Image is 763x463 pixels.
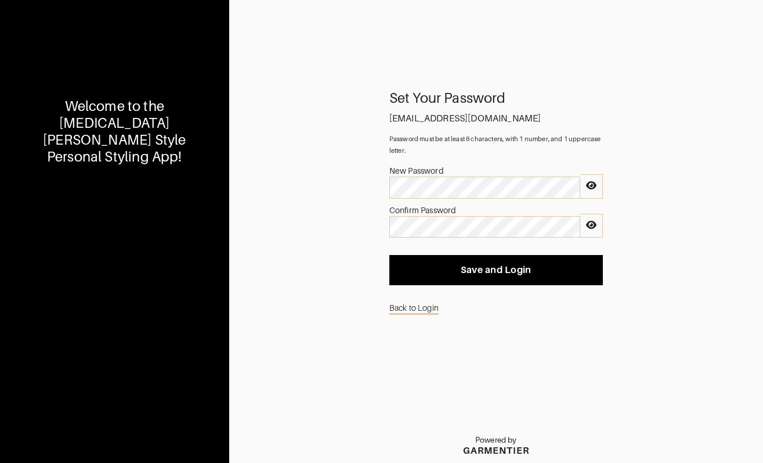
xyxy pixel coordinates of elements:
div: New Password [389,165,580,177]
span: Save and Login [399,264,594,276]
div: GARMENTIER [463,445,529,456]
div: Password must be at least 8 characters, with 1 number, and 1 uppercase letter. [389,133,603,156]
div: Welcome to the [MEDICAL_DATA][PERSON_NAME] Style Personal Styling App! [35,98,194,165]
div: [EMAIL_ADDRESS][DOMAIN_NAME] [389,113,603,124]
button: Save and Login [389,255,603,285]
a: Back to Login [389,297,439,319]
p: Powered by [463,436,529,445]
div: Confirm Password [389,204,580,216]
div: Set Your Password [389,92,603,104]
